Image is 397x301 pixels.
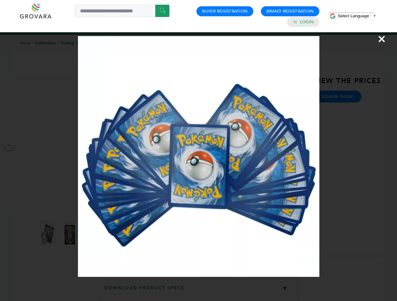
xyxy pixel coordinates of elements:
[338,13,377,18] a: Select Language​
[378,30,386,48] span: ×
[338,13,369,18] span: Select Language
[371,13,371,18] span: ​
[267,8,314,14] a: Brand Registration
[75,5,169,17] input: Search a product or brand...
[372,13,377,18] span: ▼
[300,19,314,25] a: Login
[202,8,248,14] a: Buyer Registration
[78,36,319,277] img: Image Preview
